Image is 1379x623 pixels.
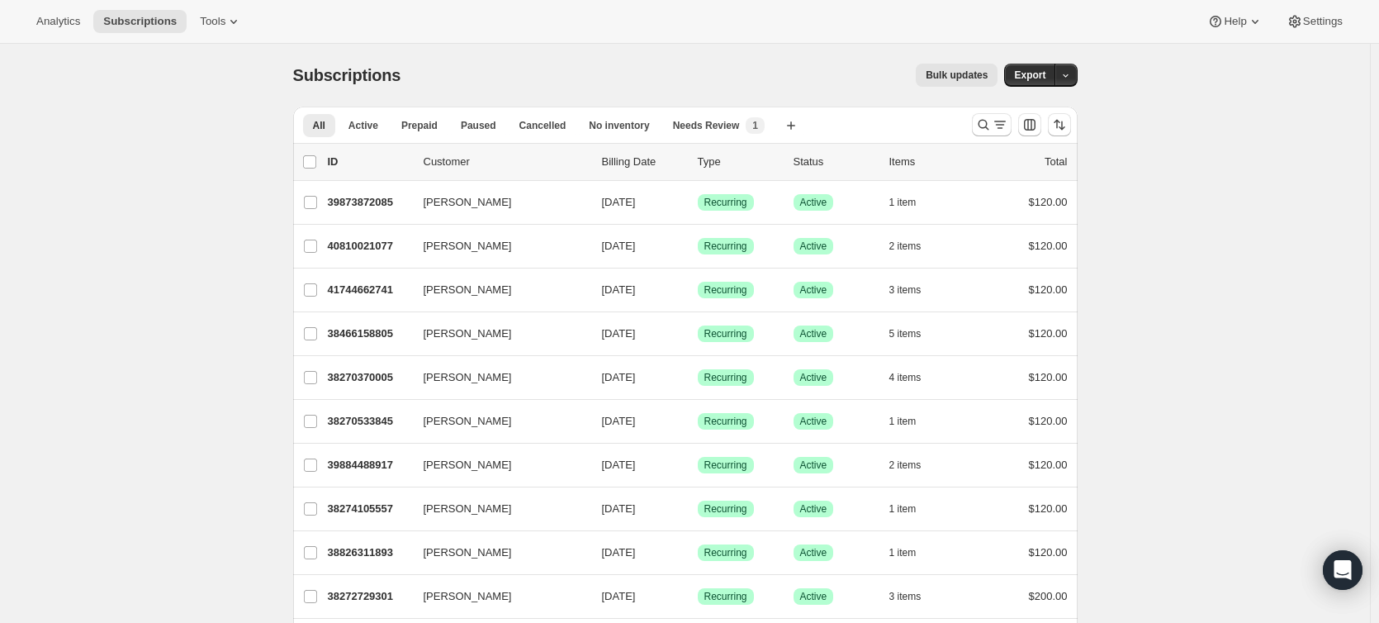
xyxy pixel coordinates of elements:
button: Analytics [26,10,90,33]
span: $200.00 [1029,590,1068,602]
div: 39884488917[PERSON_NAME][DATE]SuccessRecurringSuccessActive2 items$120.00 [328,454,1068,477]
span: [DATE] [602,240,636,252]
div: 38270533845[PERSON_NAME][DATE]SuccessRecurringSuccessActive1 item$120.00 [328,410,1068,433]
button: Sort the results [1048,113,1071,136]
span: [PERSON_NAME] [424,457,512,473]
span: $120.00 [1029,371,1068,383]
span: No inventory [589,119,649,132]
button: [PERSON_NAME] [414,277,579,303]
span: Active [800,590,827,603]
button: [PERSON_NAME] [414,233,579,259]
span: [PERSON_NAME] [424,194,512,211]
span: Active [800,240,827,253]
span: Active [800,327,827,340]
span: Active [800,546,827,559]
span: Cancelled [519,119,566,132]
p: 38272729301 [328,588,410,605]
span: [DATE] [602,327,636,340]
p: 38274105557 [328,501,410,517]
p: 39884488917 [328,457,410,473]
p: ID [328,154,410,170]
span: [PERSON_NAME] [424,369,512,386]
span: $120.00 [1029,546,1068,559]
span: $120.00 [1029,240,1068,252]
p: 39873872085 [328,194,410,211]
button: Bulk updates [916,64,998,87]
div: 38274105557[PERSON_NAME][DATE]SuccessRecurringSuccessActive1 item$120.00 [328,497,1068,521]
span: 2 items [889,459,922,472]
span: Settings [1303,15,1343,28]
div: 38270370005[PERSON_NAME][DATE]SuccessRecurringSuccessActive4 items$120.00 [328,366,1068,389]
span: Analytics [36,15,80,28]
button: 3 items [889,278,940,302]
span: 3 items [889,590,922,603]
p: Status [794,154,876,170]
span: $120.00 [1029,196,1068,208]
p: 38466158805 [328,326,410,342]
span: 2 items [889,240,922,253]
span: [PERSON_NAME] [424,545,512,561]
span: Active [800,371,827,384]
p: Customer [424,154,589,170]
span: Active [800,415,827,428]
span: Recurring [704,240,747,253]
span: Prepaid [401,119,438,132]
span: [DATE] [602,459,636,471]
button: [PERSON_NAME] [414,583,579,610]
button: 3 items [889,585,940,608]
span: 5 items [889,327,922,340]
span: Tools [200,15,225,28]
button: Settings [1277,10,1353,33]
span: Active [800,283,827,297]
span: $120.00 [1029,283,1068,296]
span: Bulk updates [926,69,988,82]
span: All [313,119,325,132]
p: 38270370005 [328,369,410,386]
button: 1 item [889,541,935,564]
span: [DATE] [602,502,636,515]
p: 38826311893 [328,545,410,561]
span: [PERSON_NAME] [424,238,512,254]
span: [PERSON_NAME] [424,588,512,605]
button: 4 items [889,366,940,389]
button: 5 items [889,322,940,345]
span: Recurring [704,590,747,603]
div: 38466158805[PERSON_NAME][DATE]SuccessRecurringSuccessActive5 items$120.00 [328,322,1068,345]
div: 40810021077[PERSON_NAME][DATE]SuccessRecurringSuccessActive2 items$120.00 [328,235,1068,258]
span: [PERSON_NAME] [424,282,512,298]
span: [DATE] [602,590,636,602]
button: Customize table column order and visibility [1018,113,1041,136]
span: Recurring [704,371,747,384]
button: 1 item [889,410,935,433]
div: 41744662741[PERSON_NAME][DATE]SuccessRecurringSuccessActive3 items$120.00 [328,278,1068,302]
span: 4 items [889,371,922,384]
span: Subscriptions [293,66,401,84]
span: $120.00 [1029,327,1068,340]
button: 1 item [889,191,935,214]
span: Paused [461,119,496,132]
p: Billing Date [602,154,685,170]
span: $120.00 [1029,459,1068,471]
button: [PERSON_NAME] [414,408,579,435]
button: [PERSON_NAME] [414,321,579,347]
div: 39873872085[PERSON_NAME][DATE]SuccessRecurringSuccessActive1 item$120.00 [328,191,1068,214]
div: 38272729301[PERSON_NAME][DATE]SuccessRecurringSuccessActive3 items$200.00 [328,585,1068,608]
span: Recurring [704,196,747,209]
span: Export [1014,69,1045,82]
button: [PERSON_NAME] [414,189,579,216]
button: Create new view [778,114,804,137]
span: Recurring [704,459,747,472]
span: $120.00 [1029,415,1068,427]
span: $120.00 [1029,502,1068,515]
span: Recurring [704,415,747,428]
span: 1 item [889,546,917,559]
span: Recurring [704,327,747,340]
span: [DATE] [602,546,636,559]
button: Subscriptions [93,10,187,33]
button: Search and filter results [972,113,1012,136]
span: [PERSON_NAME] [424,326,512,342]
span: [PERSON_NAME] [424,501,512,517]
span: Recurring [704,502,747,516]
span: [DATE] [602,415,636,427]
span: Needs Review [673,119,740,132]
